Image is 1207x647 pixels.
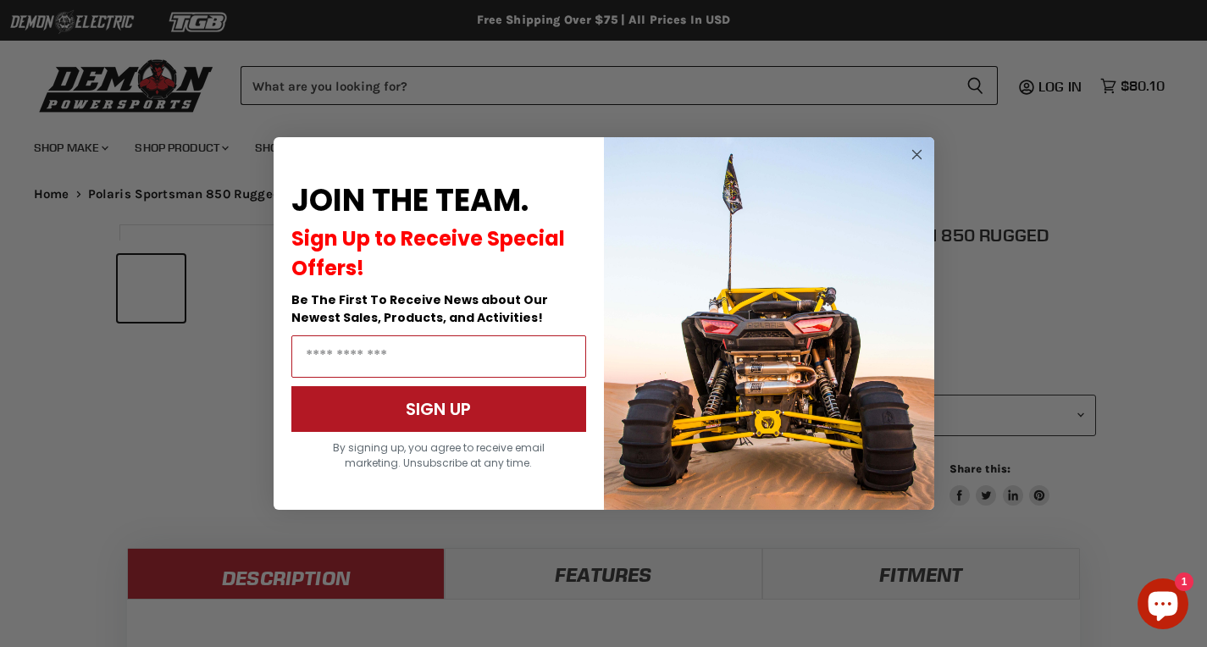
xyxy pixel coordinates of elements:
span: JOIN THE TEAM. [291,179,529,222]
span: By signing up, you agree to receive email marketing. Unsubscribe at any time. [333,440,545,470]
span: Be The First To Receive News about Our Newest Sales, Products, and Activities! [291,291,548,326]
input: Email Address [291,335,586,378]
button: SIGN UP [291,386,586,432]
inbox-online-store-chat: Shopify online store chat [1132,578,1193,633]
button: Close dialog [906,144,927,165]
span: Sign Up to Receive Special Offers! [291,224,565,282]
img: a9095488-b6e7-41ba-879d-588abfab540b.jpeg [604,137,934,510]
